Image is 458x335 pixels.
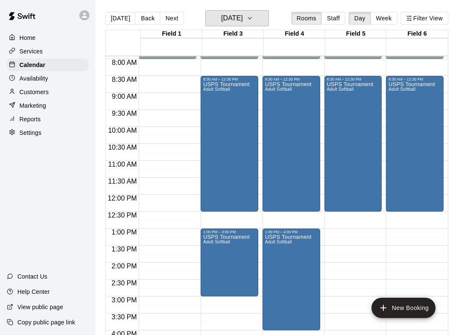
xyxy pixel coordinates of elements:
a: Availability [7,72,89,85]
p: Settings [20,128,42,137]
span: Adult Softball [265,87,292,92]
button: Rooms [291,12,322,25]
span: 10:00 AM [106,127,139,134]
div: 8:30 AM – 12:30 PM [265,77,318,81]
span: 1:00 PM [109,229,139,236]
div: 8:30 AM – 12:30 PM: USPS Tournament [386,76,444,212]
span: Adult Softball [203,87,230,92]
div: 8:30 AM – 12:30 PM: USPS Tournament [201,76,258,212]
a: Home [7,31,89,44]
a: Marketing [7,99,89,112]
div: 1:00 PM – 4:00 PM: USPS Tournament [263,229,320,330]
span: 11:00 AM [106,161,139,168]
p: Customers [20,88,49,96]
p: Home [20,33,36,42]
button: [DATE] [105,12,136,25]
a: Calendar [7,59,89,71]
button: Filter View [401,12,448,25]
p: Services [20,47,43,56]
a: Services [7,45,89,58]
p: Calendar [20,61,45,69]
span: 12:30 PM [106,212,139,219]
button: Back [135,12,160,25]
div: Field 5 [325,30,387,38]
p: Help Center [17,288,50,296]
button: Day [349,12,371,25]
span: 9:30 AM [110,110,139,117]
button: Week [371,12,397,25]
div: 8:30 AM – 12:30 PM [388,77,441,81]
p: Contact Us [17,272,47,281]
span: 10:30 AM [106,144,139,151]
div: 1:00 PM – 4:00 PM [265,230,318,234]
span: 2:30 PM [109,279,139,287]
span: 3:30 PM [109,313,139,321]
div: 1:00 PM – 3:00 PM [203,230,256,234]
div: Field 1 [141,30,202,38]
span: 11:30 AM [106,178,139,185]
span: 3:00 PM [109,296,139,304]
button: Staff [321,12,346,25]
p: View public page [17,303,63,311]
a: Customers [7,86,89,98]
h6: [DATE] [221,12,243,24]
div: 1:00 PM – 3:00 PM: USPS Tournament [201,229,258,296]
span: 8:30 AM [110,76,139,83]
div: Field 4 [264,30,325,38]
span: 1:30 PM [109,246,139,253]
p: Availability [20,74,48,83]
span: Adult Softball [327,87,354,92]
span: Adult Softball [388,87,416,92]
button: Next [160,12,184,25]
span: Adult Softball [265,240,292,244]
div: 8:30 AM – 12:30 PM [203,77,256,81]
div: 8:30 AM – 12:30 PM [327,77,380,81]
div: 8:30 AM – 12:30 PM: USPS Tournament [324,76,382,212]
span: 12:00 PM [106,195,139,202]
p: Marketing [20,101,46,110]
span: Adult Softball [203,240,230,244]
button: add [371,298,436,318]
a: Settings [7,126,89,139]
div: Field 3 [202,30,264,38]
span: 9:00 AM [110,93,139,100]
span: 8:00 AM [110,59,139,66]
div: Field 6 [386,30,448,38]
p: Reports [20,115,41,123]
p: Copy public page link [17,318,75,327]
button: [DATE] [205,10,269,26]
div: 8:30 AM – 12:30 PM: USPS Tournament [263,76,320,212]
span: 2:00 PM [109,262,139,270]
a: Reports [7,113,89,126]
